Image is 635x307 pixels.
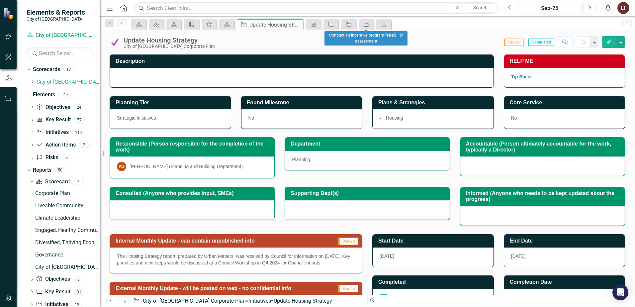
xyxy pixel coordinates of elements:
[33,66,60,73] a: Scorecards
[130,163,243,170] div: [PERSON_NAME] (Planning and Building Department)
[27,16,85,22] small: City of [GEOGRAPHIC_DATA]
[72,130,85,135] div: 114
[511,74,532,79] a: Tip Sheet
[292,157,310,162] span: Planning
[35,240,100,246] div: Diversified, Thriving Economy
[116,190,271,196] h3: Consulted (Anyone who provides input, SMEs)
[143,298,246,304] a: City of [GEOGRAPHIC_DATA] Corporate Plan
[124,44,215,49] div: City of [GEOGRAPHIC_DATA] Corporate Plan
[58,92,71,97] div: 217
[34,212,100,223] a: Climate Leadership
[35,252,100,258] div: Governance
[466,141,621,153] h3: Accountable (Person ultimately accountable for the work, typically a Director)
[464,3,497,13] button: Search
[35,215,100,221] div: Climate Leadership
[36,116,70,124] a: Key Result
[274,298,332,304] div: Update Housing Strategy
[117,253,355,266] p: The Housing Strategy report, prepared by Urban Matters, was received by Council for information o...
[380,254,394,259] span: [DATE]
[511,115,517,121] span: No
[55,167,65,173] div: 50
[3,7,15,20] img: ClearPoint Strategy
[63,67,74,72] div: 17
[74,289,84,295] div: 31
[35,227,100,233] div: Engaged, Healthy Community
[36,141,75,149] a: Action Items
[617,2,629,14] button: LT
[510,238,622,244] h3: End Date
[135,2,499,14] input: Search ClearPoint...
[510,279,622,285] h3: Completion Date
[117,115,156,121] span: Strategic Initiatives
[248,115,254,121] span: No
[518,2,582,14] button: Sep-25
[116,58,490,64] h3: Description
[36,275,70,283] a: Objectives
[324,31,408,46] div: Conduct an incentive program feasibility assessment
[34,261,100,272] a: City of [GEOGRAPHIC_DATA]
[35,190,100,196] div: Corporate Plan
[378,279,490,285] h3: Completed
[291,141,446,147] h3: Department
[33,166,51,174] a: Reports
[511,254,526,259] span: [DATE]
[34,225,100,235] a: Engaged, Healthy Community
[37,78,100,86] a: City of [GEOGRAPHIC_DATA] Corporate Plan
[124,37,215,44] div: Update Housing Strategy
[34,200,100,211] a: Liveable Community
[61,155,72,160] div: 0
[510,100,622,106] h3: Core Service
[74,117,85,123] div: 77
[74,104,84,110] div: 24
[338,238,358,245] span: Sep-24
[36,178,69,186] a: Scorecard
[473,5,488,10] span: Search
[34,188,100,198] a: Corporate Plan
[338,285,358,292] span: Sep-24
[27,32,93,39] a: City of [GEOGRAPHIC_DATA] Corporate Plan
[79,142,90,148] div: 2
[510,58,622,64] h3: HELP ME
[520,4,579,12] div: Sep-25
[504,39,524,46] span: Sep-24
[73,276,84,282] div: 0
[27,8,85,16] span: Elements & Reports
[34,237,100,248] a: Diversified, Thriving Economy
[110,37,120,48] img: Complete
[247,100,359,106] h3: Found Milestone
[73,179,84,184] div: 7
[36,288,70,296] a: Key Result
[291,190,446,196] h3: Supporting Dept(s)
[35,203,100,209] div: Liveable Community
[116,238,328,244] h3: Internal Monthly Update - can contain unpublished info
[612,284,628,300] div: Open Intercom Messenger
[33,91,55,99] a: Elements
[248,298,271,304] a: Initiatives
[133,297,362,305] div: » »
[528,39,554,46] span: Completed
[116,141,271,153] h3: Responsible (Person responsible for the completion of the work)
[249,21,302,29] div: Update Housing Strategy
[35,264,100,270] div: City of [GEOGRAPHIC_DATA]
[466,190,621,202] h3: Informed (Anyone who needs to be kept updated about the progress)
[116,100,227,106] h3: Planning Tier
[36,104,70,111] a: Objectives
[34,249,100,260] a: Governance
[27,48,93,59] input: Search Below...
[378,100,490,106] h3: Plans & Strategies
[117,162,126,171] div: AG
[36,154,58,161] a: Risks
[36,129,68,136] a: Initiatives
[116,285,333,291] h3: External Monthly Update - will be posted on web - no confidential info
[386,115,403,121] span: Housing
[378,238,490,244] h3: Start Date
